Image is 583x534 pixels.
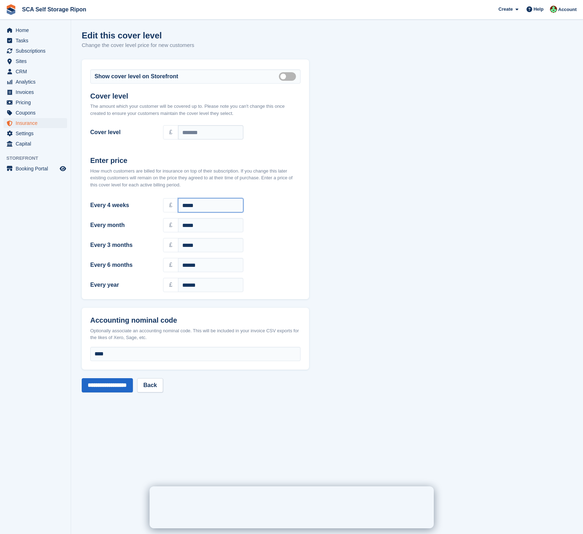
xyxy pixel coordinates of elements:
[82,41,194,49] p: Change the cover level price for new customers
[19,4,89,15] a: SCA Self Storage Ripon
[16,56,58,66] span: Sites
[90,327,301,341] div: Optionally associate an accounting nominal code. This will be included in your invoice CSV export...
[90,103,301,117] div: The amount which your customer will be covered up to. Please note you can't change this once crea...
[498,6,513,13] span: Create
[4,164,67,174] a: menu
[90,281,155,289] label: Every year
[90,241,155,249] label: Every 3 months
[4,36,67,46] a: menu
[279,76,299,77] label: Show on store front
[16,87,58,97] span: Invoices
[4,77,67,87] a: menu
[4,25,67,35] a: menu
[6,4,16,15] img: stora-icon-8386f47178a22dfd0bd8f6a31ec36ba5ce8667c1dd55bd0f319d3a0aa187defe.svg
[16,67,58,76] span: CRM
[90,128,155,137] label: Cover level
[4,56,67,66] a: menu
[16,97,58,107] span: Pricing
[16,108,58,118] span: Coupons
[59,164,67,173] a: Preview store
[90,261,155,269] label: Every 6 months
[6,155,71,162] span: Storefront
[16,25,58,35] span: Home
[4,87,67,97] a: menu
[16,128,58,138] span: Settings
[16,77,58,87] span: Analytics
[558,6,577,13] span: Account
[16,46,58,56] span: Subscriptions
[95,72,178,81] label: Show cover level on Storefront
[90,157,301,165] h2: Enter price
[16,118,58,128] span: Insurance
[4,67,67,76] a: menu
[4,108,67,118] a: menu
[4,118,67,128] a: menu
[137,378,163,392] a: Back
[4,128,67,138] a: menu
[90,168,301,189] div: How much customers are billed for insurance on top of their subscription. If you change this late...
[534,6,544,13] span: Help
[16,139,58,149] span: Capital
[90,201,155,210] label: Every 4 weeks
[550,6,557,13] img: Ross Chapman
[16,164,58,174] span: Booking Portal
[90,316,301,324] h2: Accounting nominal code
[90,221,155,229] label: Every month
[4,97,67,107] a: menu
[150,486,434,528] iframe: Intercom live chat banner
[4,46,67,56] a: menu
[90,92,301,100] h2: Cover level
[82,31,194,40] h1: Edit this cover level
[16,36,58,46] span: Tasks
[4,139,67,149] a: menu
